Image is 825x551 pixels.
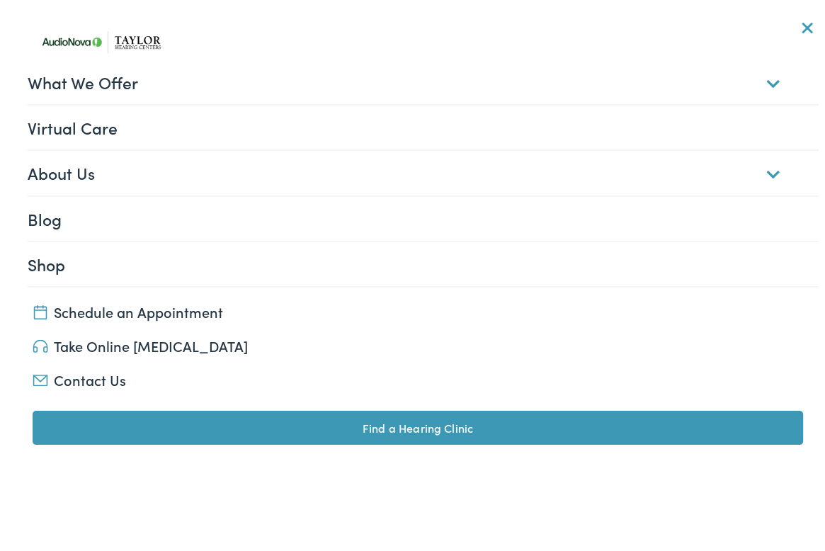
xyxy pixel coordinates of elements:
a: About Us [28,147,819,191]
a: Shop [28,239,819,283]
a: Blog [28,193,819,237]
a: Take Online [MEDICAL_DATA] [33,332,804,352]
a: Contact Us [33,366,804,386]
a: What We Offer [28,57,819,101]
a: Find a Hearing Clinic [33,407,804,441]
a: Schedule an Appointment [33,298,804,318]
img: utility icon [33,372,48,383]
a: Virtual Care [28,102,819,146]
img: utility icon [33,336,48,350]
img: utility icon [33,302,48,316]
